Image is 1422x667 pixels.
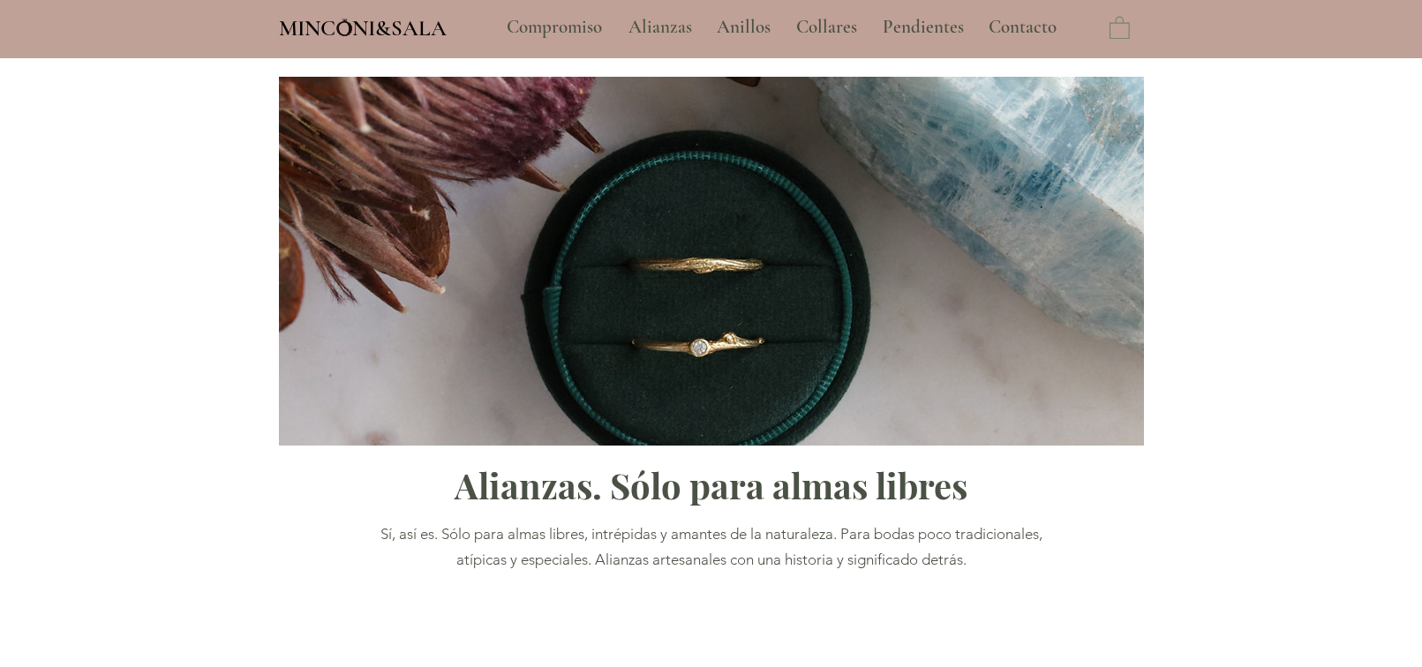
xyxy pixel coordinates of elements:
[783,5,869,49] a: Collares
[620,5,701,49] p: Alianzas
[874,5,973,49] p: Pendientes
[980,5,1065,49] p: Contacto
[455,461,967,508] span: Alianzas. Sólo para almas libres
[703,5,783,49] a: Anillos
[279,15,447,41] span: MINCONI&SALA
[615,5,703,49] a: Alianzas
[380,525,1042,568] span: Sí, así es. Sólo para almas libres, intrépidas y amantes de la naturaleza. Para bodas poco tradic...
[975,5,1071,49] a: Contacto
[493,5,615,49] a: Compromiso
[459,5,1105,49] nav: Sitio
[787,5,866,49] p: Collares
[279,11,447,41] a: MINCONI&SALA
[337,19,352,36] img: Minconi Sala
[869,5,975,49] a: Pendientes
[498,5,611,49] p: Compromiso
[708,5,779,49] p: Anillos
[279,77,1144,446] img: Alianzas Inspiradas en la Naturaleza Minconi Sala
